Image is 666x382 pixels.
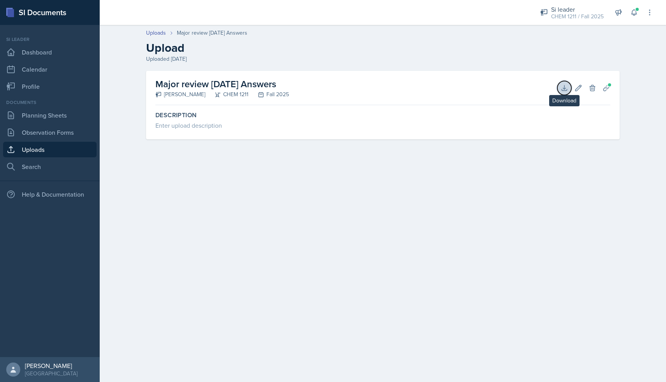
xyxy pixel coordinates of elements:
[155,77,289,91] h2: Major review [DATE] Answers
[177,29,247,37] div: Major review [DATE] Answers
[551,5,604,14] div: Si leader
[25,362,78,370] div: [PERSON_NAME]
[3,187,97,202] div: Help & Documentation
[3,107,97,123] a: Planning Sheets
[3,44,97,60] a: Dashboard
[3,99,97,106] div: Documents
[3,142,97,157] a: Uploads
[155,111,610,119] label: Description
[3,159,97,174] a: Search
[155,121,610,130] div: Enter upload description
[551,12,604,21] div: CHEM 1211 / Fall 2025
[248,90,289,99] div: Fall 2025
[3,62,97,77] a: Calendar
[146,41,620,55] h2: Upload
[3,79,97,94] a: Profile
[557,81,571,95] button: Download
[146,29,166,37] a: Uploads
[205,90,248,99] div: CHEM 1211
[3,36,97,43] div: Si leader
[25,370,78,377] div: [GEOGRAPHIC_DATA]
[155,90,205,99] div: [PERSON_NAME]
[3,125,97,140] a: Observation Forms
[146,55,620,63] div: Uploaded [DATE]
